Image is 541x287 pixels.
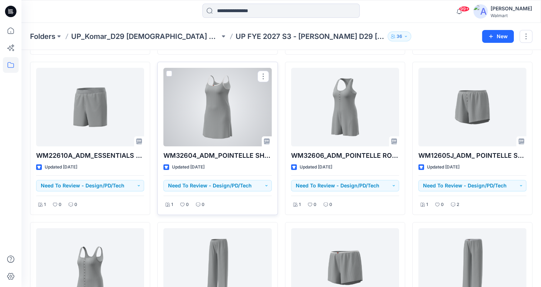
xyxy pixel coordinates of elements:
[299,201,301,208] p: 1
[300,163,332,171] p: Updated [DATE]
[491,4,532,13] div: [PERSON_NAME]
[314,201,316,208] p: 0
[329,201,332,208] p: 0
[186,201,189,208] p: 0
[74,201,77,208] p: 0
[427,163,459,171] p: Updated [DATE]
[30,31,55,41] a: Folders
[36,151,144,161] p: WM22610A_ADM_ESSENTIALS SHORT
[45,163,77,171] p: Updated [DATE]
[291,68,399,146] a: WM32606_ADM_POINTELLE ROMPER
[397,32,402,40] p: 36
[172,163,205,171] p: Updated [DATE]
[457,201,459,208] p: 2
[36,68,144,146] a: WM22610A_ADM_ESSENTIALS SHORT
[473,4,488,19] img: avatar
[426,201,428,208] p: 1
[418,68,526,146] a: WM12605J_ADM_ POINTELLE SHORT
[163,151,271,161] p: WM32604_ADM_POINTELLE SHORT CHEMISE
[491,13,532,18] div: Walmart
[388,31,411,41] button: 36
[59,201,62,208] p: 0
[171,201,173,208] p: 1
[163,68,271,146] a: WM32604_ADM_POINTELLE SHORT CHEMISE
[459,6,469,12] span: 99+
[71,31,220,41] a: UP_Komar_D29 [DEMOGRAPHIC_DATA] Sleep
[44,201,46,208] p: 1
[236,31,384,41] p: UP FYE 2027 S3 - [PERSON_NAME] D29 [DEMOGRAPHIC_DATA] Sleepwear
[202,201,205,208] p: 0
[418,151,526,161] p: WM12605J_ADM_ POINTELLE SHORT
[291,151,399,161] p: WM32606_ADM_POINTELLE ROMPER
[482,30,514,43] button: New
[441,201,444,208] p: 0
